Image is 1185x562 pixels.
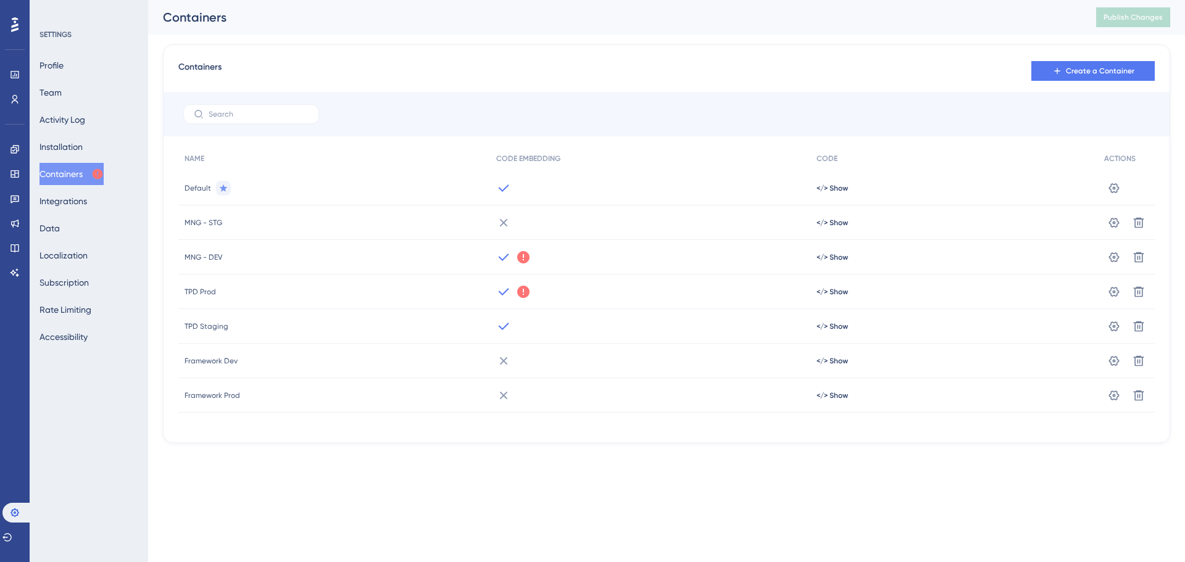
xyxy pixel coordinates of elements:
span: CODE [817,154,838,163]
button: Localization [39,244,88,267]
span: MNG - STG [185,218,222,228]
button: </> Show [817,356,848,366]
span: Containers [178,60,222,82]
span: Default [185,183,211,193]
span: Framework Dev [185,356,238,366]
span: ACTIONS [1104,154,1136,163]
button: Subscription [39,271,89,294]
button: Rate Limiting [39,299,91,321]
button: Create a Container [1031,61,1155,81]
button: Integrations [39,190,87,212]
span: TPD Prod [185,287,216,297]
button: </> Show [817,218,848,228]
input: Search [209,110,309,118]
div: SETTINGS [39,30,139,39]
span: CODE EMBEDDING [496,154,560,163]
button: </> Show [817,183,848,193]
span: Framework Prod [185,391,240,400]
button: Activity Log [39,109,85,131]
button: Publish Changes [1096,7,1170,27]
button: </> Show [817,391,848,400]
button: </> Show [817,252,848,262]
button: Data [39,217,60,239]
span: Publish Changes [1104,12,1163,22]
button: </> Show [817,287,848,297]
button: Accessibility [39,326,88,348]
span: NAME [185,154,204,163]
button: </> Show [817,321,848,331]
span: TPD Staging [185,321,228,331]
button: Containers [39,163,104,185]
span: MNG - DEV [185,252,222,262]
button: Profile [39,54,64,76]
button: Team [39,81,62,104]
button: Installation [39,136,83,158]
div: Containers [163,9,1065,26]
span: Create a Container [1066,66,1134,76]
